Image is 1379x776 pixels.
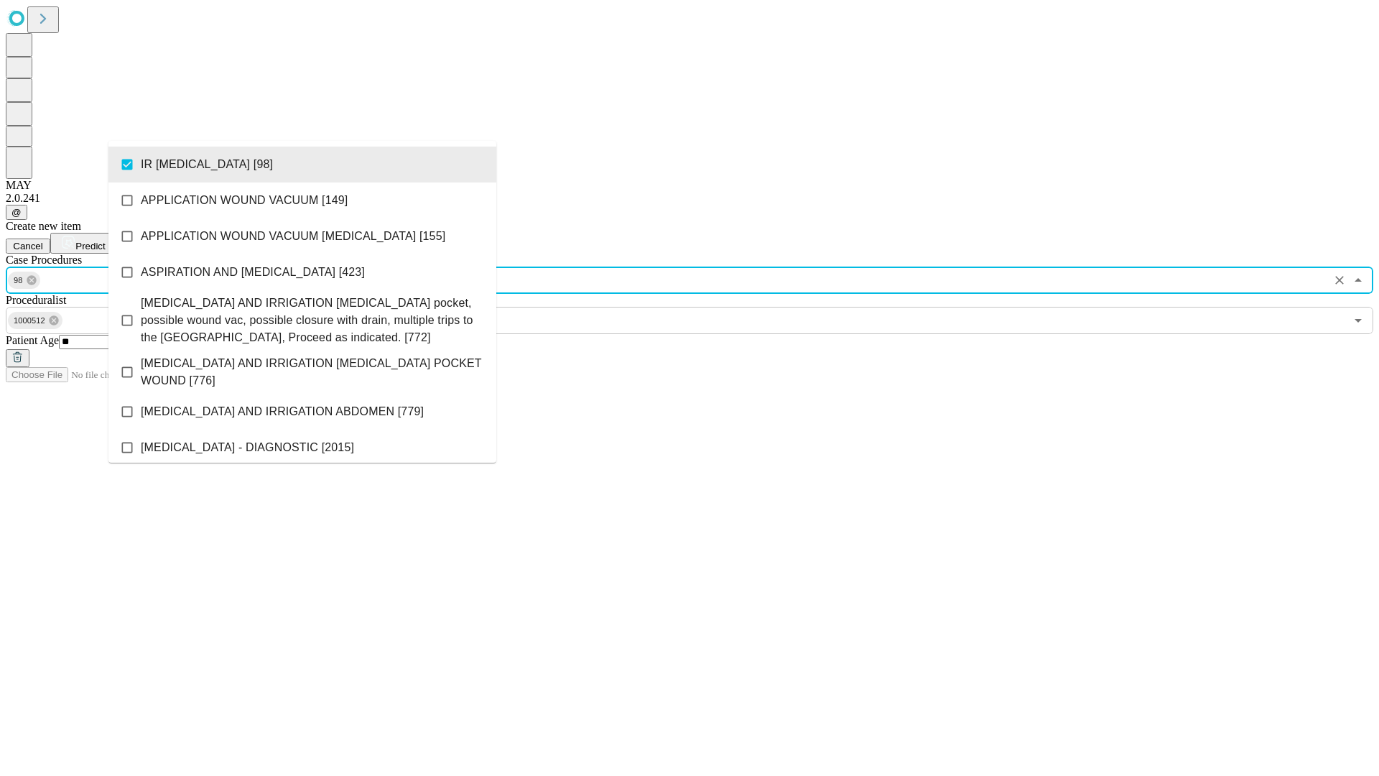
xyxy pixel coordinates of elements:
[6,239,50,254] button: Cancel
[50,233,116,254] button: Predict
[141,264,365,281] span: ASPIRATION AND [MEDICAL_DATA] [423]
[6,334,59,346] span: Patient Age
[13,241,43,251] span: Cancel
[8,313,51,329] span: 1000512
[6,220,81,232] span: Create new item
[141,295,485,346] span: [MEDICAL_DATA] AND IRRIGATION [MEDICAL_DATA] pocket, possible wound vac, possible closure with dr...
[141,192,348,209] span: APPLICATION WOUND VACUUM [149]
[8,312,62,329] div: 1000512
[8,272,29,289] span: 98
[6,294,66,306] span: Proceduralist
[6,205,27,220] button: @
[6,179,1373,192] div: MAY
[6,254,82,266] span: Scheduled Procedure
[1329,270,1350,290] button: Clear
[141,355,485,389] span: [MEDICAL_DATA] AND IRRIGATION [MEDICAL_DATA] POCKET WOUND [776]
[75,241,105,251] span: Predict
[141,439,354,456] span: [MEDICAL_DATA] - DIAGNOSTIC [2015]
[141,403,424,420] span: [MEDICAL_DATA] AND IRRIGATION ABDOMEN [779]
[141,228,445,245] span: APPLICATION WOUND VACUUM [MEDICAL_DATA] [155]
[8,272,40,289] div: 98
[11,207,22,218] span: @
[141,156,273,173] span: IR [MEDICAL_DATA] [98]
[1348,310,1368,331] button: Open
[1348,270,1368,290] button: Close
[6,192,1373,205] div: 2.0.241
